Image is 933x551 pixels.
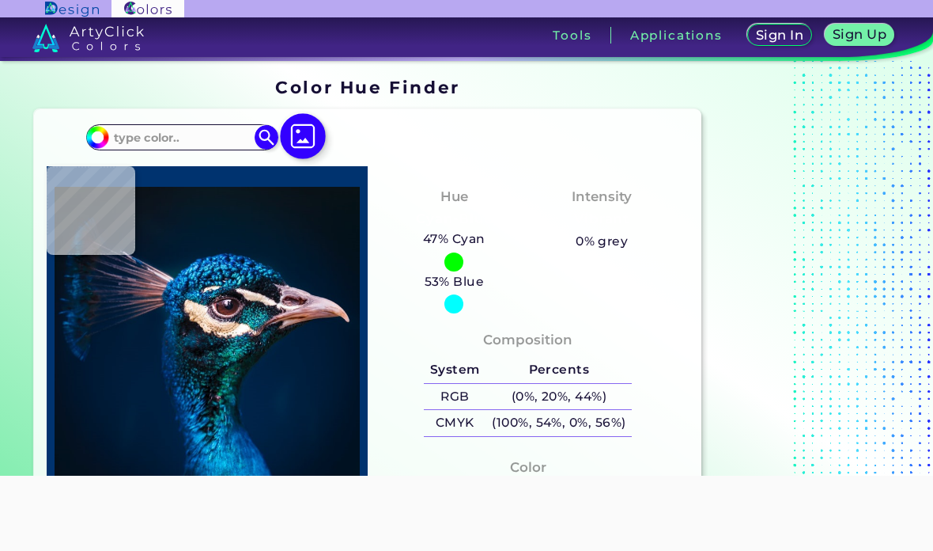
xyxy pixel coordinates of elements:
img: icon picture [280,113,326,159]
img: img_pavlin.jpg [55,174,360,517]
h5: (100%, 54%, 0%, 56%) [486,410,633,436]
h5: 47% Cyan [417,229,491,249]
h4: Composition [483,329,572,351]
h5: CMYK [424,410,485,436]
h3: Vibrant [568,210,636,229]
h5: Sign In [756,28,803,41]
img: ArtyClick Design logo [45,2,98,17]
h4: Hue [440,185,468,208]
h3: Cyan-Blue [410,210,499,229]
iframe: Advertisement [179,476,754,547]
h4: Color [510,456,546,479]
h3: Applications [630,29,723,41]
img: icon search [255,125,278,149]
h5: System [424,357,485,383]
img: logo_artyclick_colors_white.svg [32,24,144,52]
h5: 0% grey [576,231,628,252]
a: Sign Up [825,24,894,46]
a: Sign In [747,24,812,46]
h5: 53% Blue [418,272,490,292]
h3: Tools [553,29,591,41]
h1: Color Hue Finder [275,75,459,99]
h5: RGB [424,384,485,410]
h5: Percents [486,357,633,383]
h5: Sign Up [833,28,886,40]
h4: Intensity [572,185,632,208]
input: type color.. [108,127,255,148]
h5: (0%, 20%, 44%) [486,384,633,410]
